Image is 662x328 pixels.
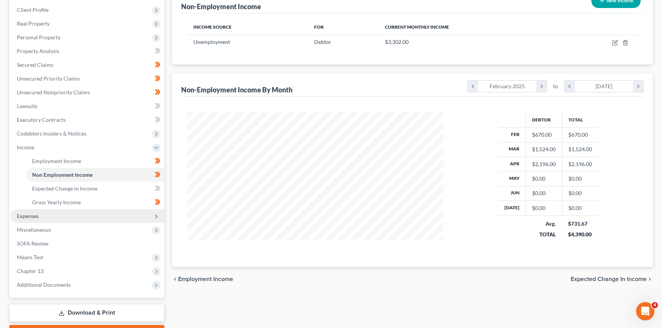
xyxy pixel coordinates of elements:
[468,81,478,92] i: chevron_left
[11,44,164,58] a: Property Analysis
[498,157,526,171] th: Apr
[562,201,598,215] td: $0.00
[17,254,43,260] span: Means Test
[385,24,449,30] span: Current Monthly Income
[26,182,164,196] a: Expected Change in Income
[11,237,164,250] a: SOFA Review
[498,142,526,157] th: Mar
[532,160,556,168] div: $2,196.00
[652,302,658,308] span: 4
[526,112,562,127] th: Debtor
[385,39,408,45] span: $3,302.00
[565,81,575,92] i: chevron_left
[532,220,556,228] div: Avg.
[17,144,34,150] span: Income
[532,145,556,153] div: $1,524.00
[532,189,556,197] div: $0.00
[17,268,44,274] span: Chapter 13
[32,171,92,178] span: Non Employment Income
[636,302,654,320] iframe: Intercom live chat
[647,276,653,282] i: chevron_right
[562,142,598,157] td: $1,524.00
[11,72,164,86] a: Unsecured Priority Claims
[172,276,178,282] i: chevron_left
[17,34,60,40] span: Personal Property
[536,81,547,92] i: chevron_right
[17,89,90,95] span: Unsecured Nonpriority Claims
[568,231,592,238] div: $4,390.00
[17,213,39,219] span: Expenses
[532,231,556,238] div: TOTAL
[498,201,526,215] th: [DATE]
[32,199,81,205] span: Gross Yearly Income
[17,226,51,233] span: Miscellaneous
[181,2,261,11] div: Non-Employment Income
[9,304,164,322] a: Download & Print
[193,24,232,30] span: Income Source
[562,186,598,200] td: $0.00
[562,171,598,186] td: $0.00
[553,82,558,90] span: to
[17,103,37,109] span: Lawsuits
[633,81,643,92] i: chevron_right
[11,113,164,127] a: Executory Contracts
[314,24,324,30] span: For
[172,276,233,282] button: chevron_left Employment Income
[532,204,556,212] div: $0.00
[178,276,233,282] span: Employment Income
[562,128,598,142] td: $670.00
[17,130,86,137] span: Codebtors Insiders & Notices
[17,20,50,27] span: Real Property
[498,186,526,200] th: Jun
[562,112,598,127] th: Total
[26,196,164,209] a: Gross Yearly Income
[11,99,164,113] a: Lawsuits
[17,6,49,13] span: Client Profile
[26,168,164,182] a: Non Employment Income
[575,81,633,92] div: [DATE]
[17,116,66,123] span: Executory Contracts
[11,58,164,72] a: Secured Claims
[181,85,292,94] div: Non-Employment Income By Month
[17,75,80,82] span: Unsecured Priority Claims
[562,157,598,171] td: $2,196.00
[26,154,164,168] a: Employment Income
[11,86,164,99] a: Unsecured Nonpriority Claims
[571,276,647,282] span: Expected Change in Income
[32,158,81,164] span: Employment Income
[498,128,526,142] th: Feb
[498,171,526,186] th: May
[17,281,71,288] span: Additional Documents
[32,185,97,192] span: Expected Change in Income
[532,131,556,139] div: $670.00
[571,276,653,282] button: Expected Change in Income chevron_right
[193,39,230,45] span: Unemployment
[17,48,59,54] span: Property Analysis
[17,240,49,247] span: SOFA Review
[314,39,331,45] span: Debtor
[17,61,54,68] span: Secured Claims
[532,175,556,183] div: $0.00
[568,220,592,228] div: $731.67
[478,81,537,92] div: February 2025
